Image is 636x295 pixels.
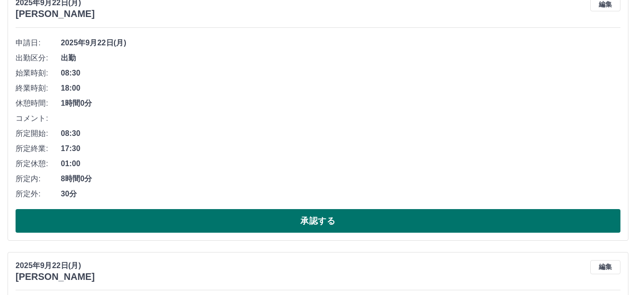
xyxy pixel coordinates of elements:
span: 01:00 [61,158,620,169]
button: 編集 [590,260,620,274]
span: 2025年9月22日(月) [61,37,620,49]
span: 所定内: [16,173,61,185]
button: 承認する [16,209,620,233]
span: 08:30 [61,67,620,79]
span: 17:30 [61,143,620,154]
span: 所定終業: [16,143,61,154]
span: 出勤 [61,52,620,64]
span: 所定開始: [16,128,61,139]
span: コメント: [16,113,61,124]
span: 始業時刻: [16,67,61,79]
span: 休憩時間: [16,98,61,109]
span: 8時間0分 [61,173,620,185]
span: 18:00 [61,83,620,94]
span: 1時間0分 [61,98,620,109]
span: 08:30 [61,128,620,139]
h3: [PERSON_NAME] [16,271,95,282]
h3: [PERSON_NAME] [16,8,95,19]
span: 出勤区分: [16,52,61,64]
span: 30分 [61,188,620,200]
span: 終業時刻: [16,83,61,94]
span: 申請日: [16,37,61,49]
p: 2025年9月22日(月) [16,260,95,271]
span: 所定休憩: [16,158,61,169]
span: 所定外: [16,188,61,200]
